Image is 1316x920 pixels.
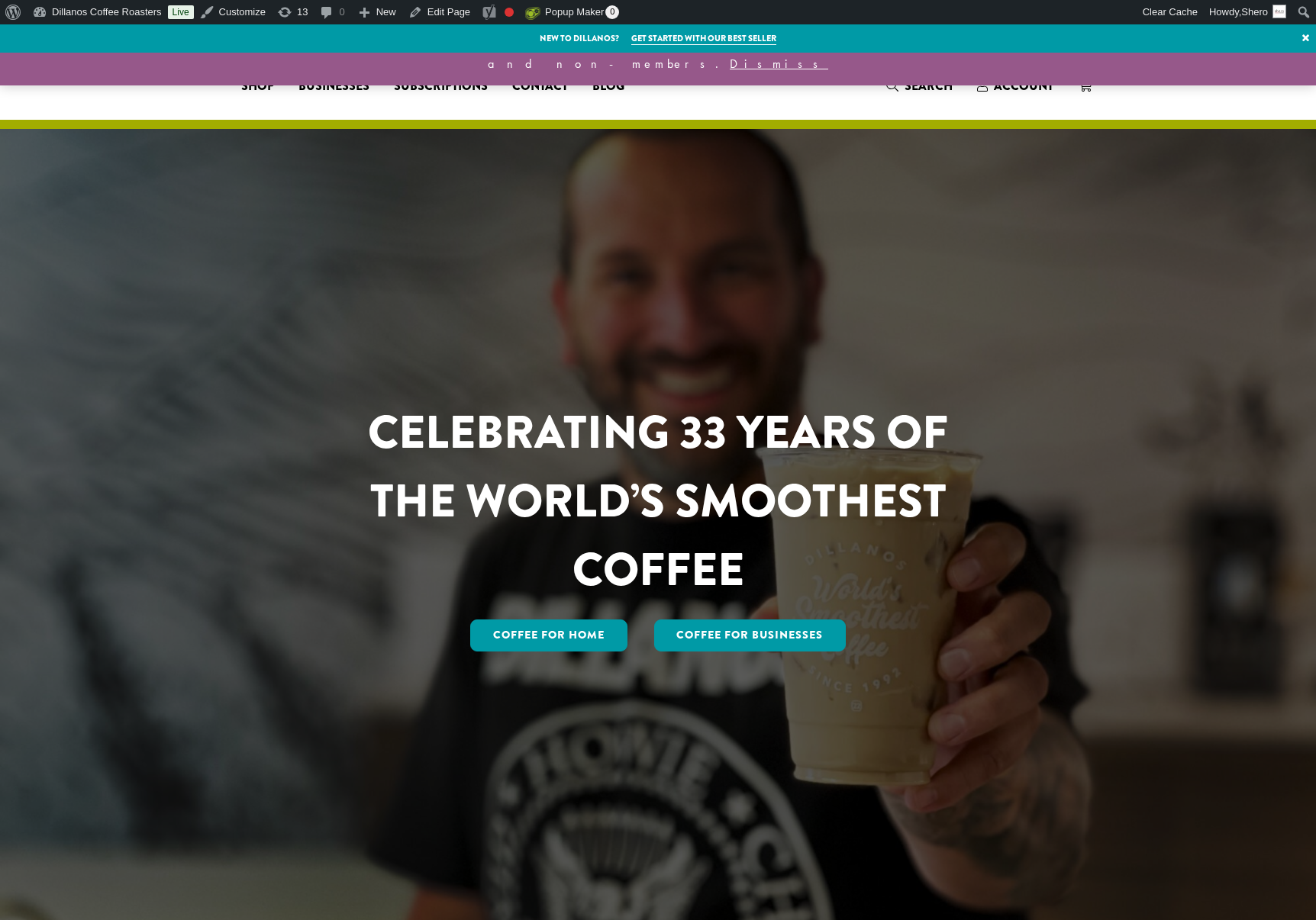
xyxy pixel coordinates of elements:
[505,8,514,17] div: Focus keyphrase not set
[394,77,488,96] span: Subscriptions
[1295,24,1316,52] a: ×
[229,74,286,98] a: Shop
[168,5,194,19] a: Live
[298,77,369,96] span: Businesses
[654,619,847,651] a: Coffee For Businesses
[874,73,965,98] a: Search
[592,77,624,96] span: Blog
[905,77,953,95] span: Search
[605,5,619,19] span: 0
[470,619,627,651] a: Coffee for Home
[512,77,568,96] span: Contact
[730,56,828,72] a: Dismiss
[631,32,776,45] a: Get started with our best seller
[241,77,274,96] span: Shop
[323,398,993,604] h1: CELEBRATING 33 YEARS OF THE WORLD’S SMOOTHEST COFFEE
[1241,6,1268,18] span: Shero
[994,77,1053,95] span: Account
